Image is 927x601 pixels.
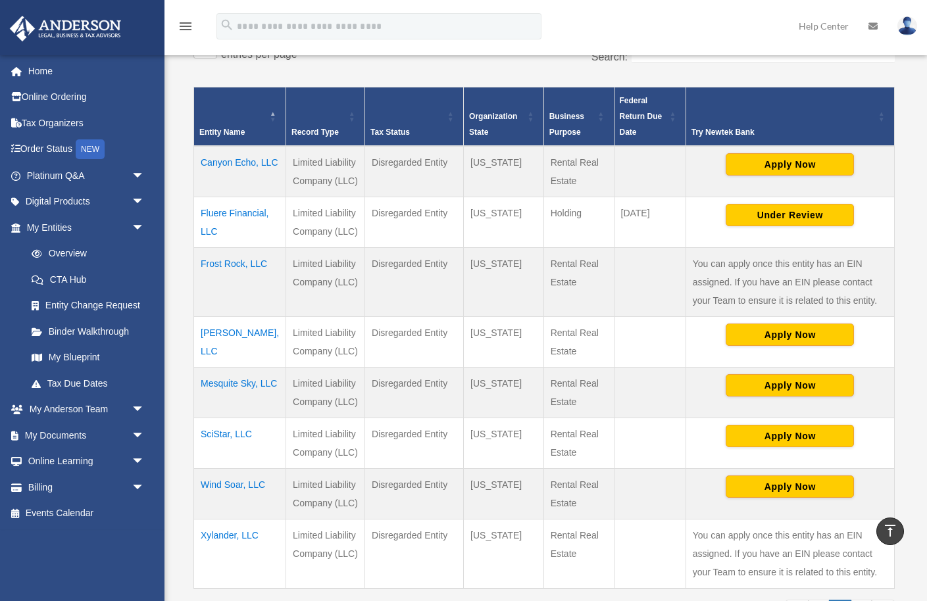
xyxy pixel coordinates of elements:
td: Limited Liability Company (LLC) [286,368,365,418]
td: Canyon Echo, LLC [194,146,286,197]
td: [US_STATE] [464,418,544,469]
div: Try Newtek Bank [691,124,874,140]
a: Binder Walkthrough [18,318,158,345]
td: Wind Soar, LLC [194,469,286,519]
label: Search: [591,51,628,62]
td: Rental Real Estate [543,418,614,469]
img: User Pic [897,16,917,36]
a: Digital Productsarrow_drop_down [9,189,164,215]
a: Overview [18,241,151,267]
td: Limited Liability Company (LLC) [286,197,365,248]
th: Tax Status: Activate to sort [365,87,464,147]
span: arrow_drop_down [132,422,158,449]
th: Entity Name: Activate to invert sorting [194,87,286,147]
a: Events Calendar [9,500,164,527]
span: arrow_drop_down [132,474,158,501]
td: Disregarded Entity [365,197,464,248]
th: Federal Return Due Date: Activate to sort [614,87,686,147]
a: Home [9,58,164,84]
td: Rental Real Estate [543,146,614,197]
a: Order StatusNEW [9,136,164,163]
button: Apply Now [726,425,854,447]
td: [US_STATE] [464,317,544,368]
a: vertical_align_top [876,517,904,545]
button: Apply Now [726,324,854,346]
td: Disregarded Entity [365,418,464,469]
a: CTA Hub [18,266,158,293]
div: NEW [76,139,105,159]
td: Limited Liability Company (LLC) [286,146,365,197]
i: menu [178,18,193,34]
span: arrow_drop_down [132,189,158,216]
a: Online Ordering [9,84,164,110]
i: search [220,18,234,32]
i: vertical_align_top [882,523,898,539]
span: arrow_drop_down [132,448,158,475]
td: Disregarded Entity [365,368,464,418]
a: My Anderson Teamarrow_drop_down [9,397,164,423]
th: Record Type: Activate to sort [286,87,365,147]
a: Tax Organizers [9,110,164,136]
button: Apply Now [726,153,854,176]
td: Disregarded Entity [365,469,464,519]
td: Limited Liability Company (LLC) [286,519,365,589]
span: arrow_drop_down [132,214,158,241]
td: [US_STATE] [464,469,544,519]
td: [US_STATE] [464,519,544,589]
td: Holding [543,197,614,248]
td: Mesquite Sky, LLC [194,368,286,418]
td: Rental Real Estate [543,248,614,317]
button: Apply Now [726,374,854,397]
td: Xylander, LLC [194,519,286,589]
td: Disregarded Entity [365,248,464,317]
th: Organization State: Activate to sort [464,87,544,147]
td: Disregarded Entity [365,519,464,589]
a: My Documentsarrow_drop_down [9,422,164,448]
td: You can apply once this entity has an EIN assigned. If you have an EIN please contact your Team t... [686,248,894,317]
a: Tax Due Dates [18,370,158,397]
th: Business Purpose: Activate to sort [543,87,614,147]
td: [PERSON_NAME], LLC [194,317,286,368]
td: Disregarded Entity [365,317,464,368]
a: Billingarrow_drop_down [9,474,164,500]
td: Limited Liability Company (LLC) [286,317,365,368]
td: Frost Rock, LLC [194,248,286,317]
td: Rental Real Estate [543,469,614,519]
td: Limited Liability Company (LLC) [286,469,365,519]
a: My Blueprint [18,345,158,371]
td: You can apply once this entity has an EIN assigned. If you have an EIN please contact your Team t... [686,519,894,589]
img: Anderson Advisors Platinum Portal [6,16,125,41]
td: SciStar, LLC [194,418,286,469]
a: Platinum Q&Aarrow_drop_down [9,162,164,189]
td: Disregarded Entity [365,146,464,197]
span: Organization State [469,112,517,137]
td: Rental Real Estate [543,519,614,589]
td: [US_STATE] [464,146,544,197]
td: [US_STATE] [464,368,544,418]
a: menu [178,23,193,34]
a: Entity Change Request [18,293,158,319]
td: [US_STATE] [464,197,544,248]
td: Rental Real Estate [543,368,614,418]
span: arrow_drop_down [132,162,158,189]
span: Tax Status [370,128,410,137]
td: [DATE] [614,197,686,248]
a: Online Learningarrow_drop_down [9,448,164,475]
a: My Entitiesarrow_drop_down [9,214,158,241]
th: Try Newtek Bank : Activate to sort [686,87,894,147]
td: Rental Real Estate [543,317,614,368]
span: Record Type [291,128,339,137]
span: Business Purpose [549,112,584,137]
span: Federal Return Due Date [620,96,663,137]
span: arrow_drop_down [132,397,158,423]
button: Apply Now [726,475,854,498]
button: Under Review [726,204,854,226]
span: Entity Name [199,128,245,137]
td: Limited Liability Company (LLC) [286,248,365,317]
td: Limited Liability Company (LLC) [286,418,365,469]
td: Fluere Financial, LLC [194,197,286,248]
td: [US_STATE] [464,248,544,317]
